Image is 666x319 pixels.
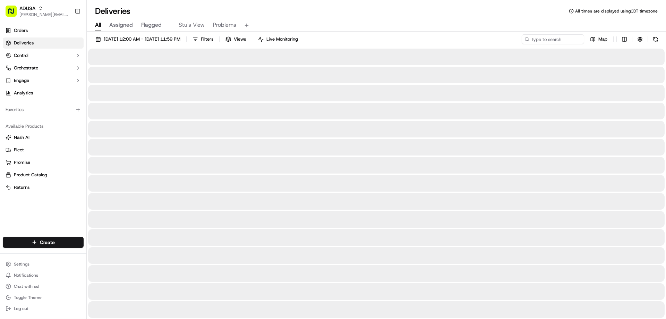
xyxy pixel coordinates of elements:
span: Fleet [14,147,24,153]
button: Settings [3,259,84,269]
span: Analytics [14,90,33,96]
button: Log out [3,304,84,313]
a: Deliveries [3,37,84,49]
span: Filters [201,36,213,42]
span: Product Catalog [14,172,47,178]
span: Flagged [141,21,162,29]
span: Notifications [14,272,38,278]
span: Nash AI [14,134,29,141]
span: Deliveries [14,40,34,46]
button: [DATE] 12:00 AM - [DATE] 11:59 PM [92,34,183,44]
a: Promise [6,159,81,166]
button: Live Monitoring [255,34,301,44]
button: Toggle Theme [3,293,84,302]
button: Fleet [3,144,84,156]
span: [DATE] 12:00 AM - [DATE] 11:59 PM [104,36,180,42]
a: Product Catalog [6,172,81,178]
div: Available Products [3,121,84,132]
span: All times are displayed using CDT timezone [575,8,658,14]
span: Assigned [109,21,133,29]
span: Create [40,239,55,246]
button: Refresh [651,34,660,44]
span: Settings [14,261,29,267]
div: Favorites [3,104,84,115]
button: Map [587,34,610,44]
span: Toggle Theme [14,295,42,300]
button: Orchestrate [3,62,84,74]
button: Create [3,237,84,248]
span: Returns [14,184,29,191]
button: ADUSA [19,5,35,12]
span: Views [234,36,246,42]
a: Nash AI [6,134,81,141]
button: Product Catalog [3,169,84,181]
button: Notifications [3,270,84,280]
span: Map [598,36,607,42]
span: Engage [14,77,29,84]
button: Returns [3,182,84,193]
h1: Deliveries [95,6,130,17]
button: ADUSA[PERSON_NAME][EMAIL_ADDRESS][PERSON_NAME][DOMAIN_NAME] [3,3,72,19]
span: Log out [14,306,28,311]
span: Orchestrate [14,65,38,71]
button: Promise [3,157,84,168]
span: Control [14,52,28,59]
a: Returns [6,184,81,191]
button: Chat with us! [3,282,84,291]
span: Stu's View [179,21,205,29]
button: Engage [3,75,84,86]
a: Fleet [6,147,81,153]
span: Live Monitoring [266,36,298,42]
a: Analytics [3,87,84,99]
span: All [95,21,101,29]
button: Filters [189,34,216,44]
button: Nash AI [3,132,84,143]
input: Type to search [522,34,584,44]
span: Chat with us! [14,284,39,289]
button: [PERSON_NAME][EMAIL_ADDRESS][PERSON_NAME][DOMAIN_NAME] [19,12,69,17]
a: Orders [3,25,84,36]
span: Promise [14,159,30,166]
span: Orders [14,27,28,34]
span: Problems [213,21,236,29]
button: Views [222,34,249,44]
button: Control [3,50,84,61]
